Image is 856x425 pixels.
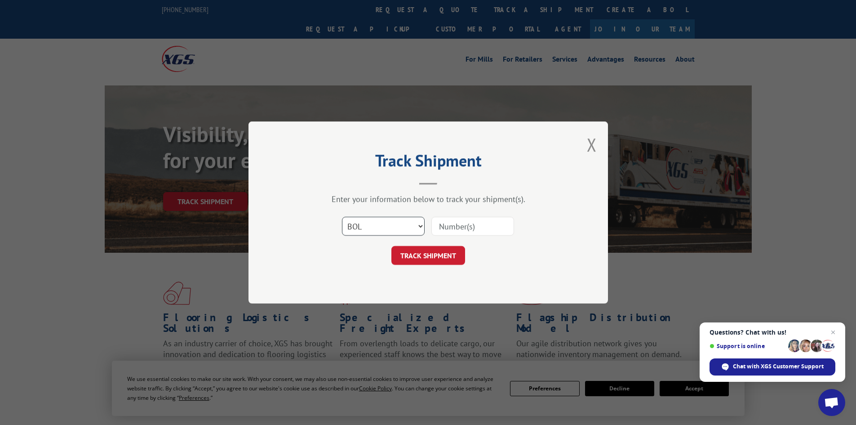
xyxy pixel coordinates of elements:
[828,327,838,338] span: Close chat
[293,154,563,171] h2: Track Shipment
[818,389,845,416] div: Open chat
[391,246,465,265] button: TRACK SHIPMENT
[733,362,824,371] span: Chat with XGS Customer Support
[431,217,514,236] input: Number(s)
[587,133,597,157] button: Close modal
[293,194,563,204] div: Enter your information below to track your shipment(s).
[710,358,835,376] div: Chat with XGS Customer Support
[710,343,785,349] span: Support is online
[710,329,835,336] span: Questions? Chat with us!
